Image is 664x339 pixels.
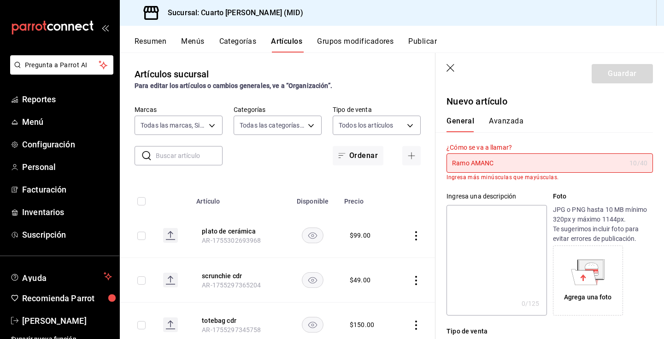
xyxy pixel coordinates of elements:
[447,94,653,108] p: Nuevo artículo
[101,24,109,31] button: open_drawer_menu
[350,275,370,285] div: $ 49.00
[234,106,322,113] label: Categorías
[191,184,287,213] th: Artículo
[240,121,305,130] span: Todas las categorías, Sin categoría
[160,7,303,18] h3: Sucursal: Cuarto [PERSON_NAME] (MID)
[22,315,112,327] span: [PERSON_NAME]
[135,37,166,53] button: Resumen
[447,192,546,201] div: Ingresa una descripción
[156,146,223,165] input: Buscar artículo
[447,117,474,132] button: General
[629,158,647,168] div: 10 /40
[411,276,421,285] button: actions
[22,228,112,241] span: Suscripción
[10,55,113,75] button: Pregunta a Parrot AI
[219,37,257,53] button: Categorías
[333,106,421,113] label: Tipo de venta
[141,121,206,130] span: Todas las marcas, Sin marca
[302,228,323,243] button: availability-product
[408,37,437,53] button: Publicar
[22,271,100,282] span: Ayuda
[202,316,276,325] button: edit-product-location
[287,184,339,213] th: Disponible
[25,60,99,70] span: Pregunta a Parrot AI
[317,37,394,53] button: Grupos modificadores
[22,116,112,128] span: Menú
[22,161,112,173] span: Personal
[22,138,112,151] span: Configuración
[22,292,112,304] span: Recomienda Parrot
[339,121,394,130] span: Todos los artículos
[135,67,209,81] div: Artículos sucursal
[135,106,223,113] label: Marcas
[135,82,332,89] strong: Para editar los artículos o cambios generales, ve a “Organización”.
[489,117,523,132] button: Avanzada
[202,281,261,289] span: AR-1755297365204
[202,237,261,244] span: AR-1755302693968
[411,321,421,330] button: actions
[202,326,261,333] span: AR-1755297345758
[6,67,113,76] a: Pregunta a Parrot AI
[447,174,653,181] p: Ingresa más minúsculas que mayúsculas.
[135,37,664,53] div: navigation tabs
[555,248,621,313] div: Agrega una foto
[564,292,612,302] div: Agrega una foto
[333,146,383,165] button: Ordenar
[202,271,276,281] button: edit-product-location
[553,192,653,201] p: Foto
[302,317,323,333] button: availability-product
[339,184,394,213] th: Precio
[447,144,653,151] label: ¿Cómo se va a llamar?
[447,117,642,132] div: navigation tabs
[302,272,323,288] button: availability-product
[350,320,374,329] div: $ 150.00
[522,299,540,308] div: 0 /125
[271,37,302,53] button: Artículos
[181,37,204,53] button: Menús
[202,227,276,236] button: edit-product-location
[411,231,421,240] button: actions
[447,327,653,336] div: Tipo de venta
[22,93,112,105] span: Reportes
[22,183,112,196] span: Facturación
[553,205,653,244] p: JPG o PNG hasta 10 MB mínimo 320px y máximo 1144px. Te sugerimos incluir foto para evitar errores...
[350,231,370,240] div: $ 99.00
[22,206,112,218] span: Inventarios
